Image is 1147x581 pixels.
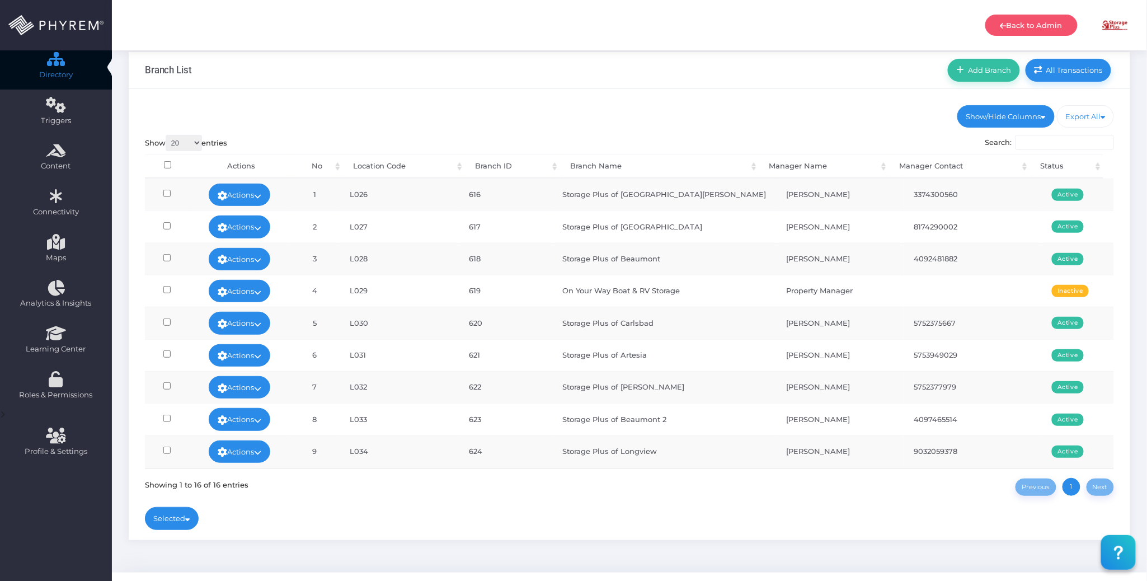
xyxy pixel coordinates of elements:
td: Storage Plus of Carlsbad [552,307,776,339]
span: All Transactions [1042,65,1103,74]
td: 8 [289,403,340,435]
td: 5752375667 [904,307,1042,339]
td: L032 [340,371,459,403]
span: Directory [7,69,105,81]
td: On Your Way Boat & RV Storage [552,275,776,307]
td: 624 [459,435,553,467]
td: 623 [459,403,553,435]
a: Actions [209,441,270,463]
td: 621 [459,339,553,371]
input: Search: [1016,135,1114,151]
td: [PERSON_NAME] [776,210,904,242]
td: [PERSON_NAME] [776,371,904,403]
a: Add Branch [948,59,1020,81]
td: 618 [459,243,553,275]
a: Export All [1057,105,1115,128]
a: Actions [209,248,270,270]
td: 3374300560 [904,179,1042,210]
span: Active [1052,381,1084,393]
td: 1 [289,179,340,210]
td: 617 [459,210,553,242]
td: 9 [289,435,340,467]
td: 619 [459,275,553,307]
a: 1 [1063,478,1080,496]
a: Show/Hide Columns [957,105,1055,128]
td: Storage Plus of [GEOGRAPHIC_DATA] [552,210,776,242]
td: L033 [340,403,459,435]
span: Active [1052,189,1084,201]
td: 2 [289,210,340,242]
td: 5 [289,307,340,339]
span: Triggers [7,115,105,126]
span: Analytics & Insights [7,298,105,309]
a: Actions [209,215,270,238]
td: [PERSON_NAME] [776,403,904,435]
td: 9032059378 [904,435,1042,467]
td: Storage Plus of Beaumont 2 [552,403,776,435]
td: [PERSON_NAME] [776,179,904,210]
td: 10 [289,467,340,499]
span: Inactive [1052,285,1089,297]
td: 622 [459,371,553,403]
td: [PERSON_NAME] [776,243,904,275]
label: Search: [985,135,1115,151]
a: Actions [209,312,270,334]
span: Maps [46,252,66,264]
th: Location Code: activate to sort column ascending [343,154,465,179]
td: Property Manager [776,467,904,499]
select: Showentries [166,135,202,151]
span: Add Branch [965,65,1012,74]
td: 625 [459,467,553,499]
span: Active [1052,446,1084,458]
th: Manager Contact: activate to sort column ascending [889,154,1030,179]
td: 620 [459,307,553,339]
span: Content [7,161,105,172]
th: Actions [190,154,292,179]
div: Showing 1 to 16 of 16 entries [145,476,249,490]
span: Learning Center [7,344,105,355]
span: Active [1052,317,1084,329]
td: 4097465514 [904,403,1042,435]
td: Storage Plus of Beaumont [552,243,776,275]
td: L029 [340,275,459,307]
td: L027 [340,210,459,242]
th: Branch ID: activate to sort column ascending [465,154,560,179]
a: Actions [209,184,270,206]
td: L031 [340,339,459,371]
td: 8174290002 [904,210,1042,242]
td: L034 [340,435,459,467]
td: 5752377979 [904,371,1042,403]
th: Manager Name: activate to sort column ascending [759,154,889,179]
td: Property Manager [776,275,904,307]
td: L036 [340,467,459,499]
a: All Transactions [1026,59,1111,81]
td: L030 [340,307,459,339]
td: L028 [340,243,459,275]
a: Actions [209,280,270,302]
td: Storage Plus of Longview [552,435,776,467]
td: 6 [289,339,340,371]
span: Active [1052,221,1084,233]
a: Selected [145,507,199,530]
td: Storage Plus of [GEOGRAPHIC_DATA][PERSON_NAME] [552,179,776,210]
th: No: activate to sort column ascending [292,154,343,179]
a: Actions [209,376,270,399]
td: [PERSON_NAME] [776,307,904,339]
td: L026 [340,179,459,210]
th: Status: activate to sort column ascending [1030,154,1103,179]
span: Active [1052,349,1084,362]
span: Active [1052,253,1084,265]
td: 7 [289,371,340,403]
td: 5753949029 [904,339,1042,371]
h3: Branch List [145,64,192,76]
td: 616 [459,179,553,210]
td: [PERSON_NAME] [776,435,904,467]
span: Profile & Settings [25,446,87,457]
td: Storage Plus of [PERSON_NAME] [552,467,776,499]
span: Roles & Permissions [7,390,105,401]
span: Active [1052,414,1084,426]
td: 3 [289,243,340,275]
a: Actions [209,408,270,430]
a: Back to Admin [985,15,1078,36]
label: Show entries [145,135,228,151]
